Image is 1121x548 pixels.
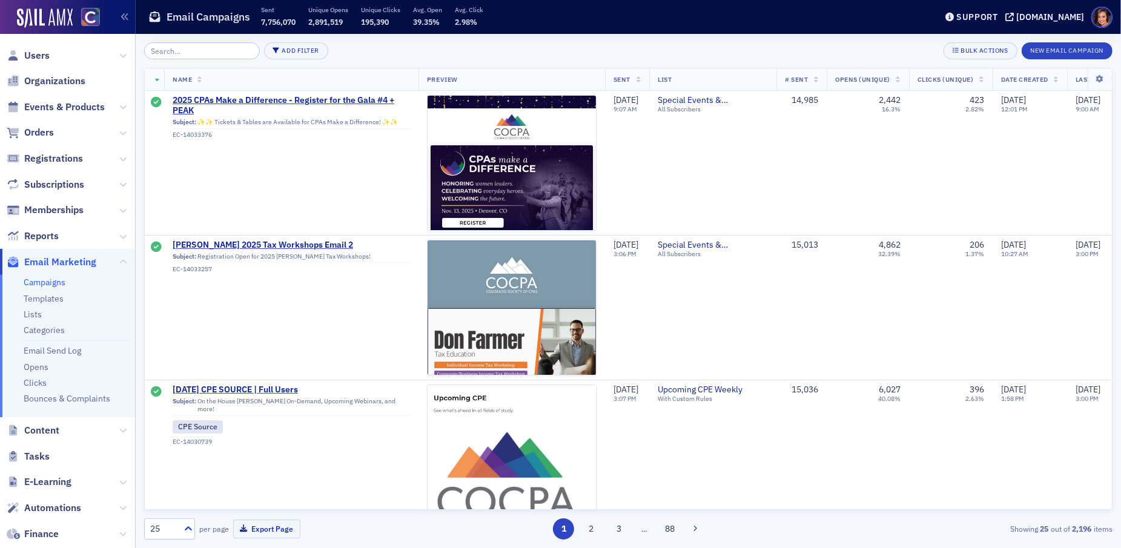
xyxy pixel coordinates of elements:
span: Email Marketing [24,256,96,269]
span: Memberships [24,203,84,217]
a: Email Marketing [7,256,96,269]
span: Subject: [173,118,196,126]
label: per page [199,523,229,534]
a: Reports [7,229,59,243]
a: Bounces & Complaints [24,393,110,404]
button: Bulk Actions [944,42,1017,59]
strong: 25 [1038,523,1051,534]
span: Tasks [24,450,50,463]
a: Finance [7,527,59,541]
div: 14,985 [785,95,818,106]
a: Special Events & Announcements [658,95,768,106]
span: [DATE] [613,384,638,395]
time: 9:00 AM [1076,105,1099,113]
span: 2,891,519 [308,17,343,27]
a: Subscriptions [7,178,84,191]
div: Sent [151,386,162,398]
span: Automations [24,501,81,515]
button: 88 [659,518,680,540]
div: Bulk Actions [961,47,1008,54]
time: 3:00 PM [1076,394,1099,403]
span: Name [173,75,192,84]
span: Preview [427,75,458,84]
div: Sent [151,97,162,109]
button: 2 [581,518,602,540]
span: E-Learning [24,475,71,489]
a: E-Learning [7,475,71,489]
div: 32.39% [878,250,901,258]
span: Profile [1091,7,1113,28]
button: [DOMAIN_NAME] [1005,13,1088,21]
div: Support [956,12,998,22]
div: With Custom Rules [658,395,768,403]
a: Opens [24,361,48,372]
div: 15,013 [785,240,818,251]
span: List [658,75,672,84]
span: # Sent [785,75,808,84]
p: Sent [261,5,296,14]
p: Unique Clicks [361,5,400,14]
a: Templates [24,293,64,304]
a: Tasks [7,450,50,463]
a: Lists [24,309,42,320]
div: 4,862 [879,240,901,251]
div: 25 [150,523,177,535]
span: Users [24,49,50,62]
span: [DATE] [1001,239,1026,250]
div: EC-14030739 [173,438,410,446]
a: Organizations [7,74,85,88]
time: 1:58 PM [1001,394,1024,403]
span: Opens (Unique) [835,75,890,84]
span: Registrations [24,152,83,165]
span: [DATE] [1001,94,1026,105]
span: [DATE] [613,239,638,250]
div: All Subscribers [658,105,768,113]
time: 10:27 AM [1001,249,1028,258]
span: 2025 CPAs Make a Difference - Register for the Gala #4 + PEAK [173,95,410,116]
time: 3:07 PM [613,394,637,403]
a: [PERSON_NAME] 2025 Tax Workshops Email 2 [173,240,410,251]
div: EC-14033257 [173,265,410,273]
div: All Subscribers [658,250,768,258]
div: 206 [970,240,984,251]
span: Events & Products [24,101,105,114]
a: Upcoming CPE Weekly [658,385,768,395]
time: 3:00 PM [1076,249,1099,258]
div: CPE Source [173,420,223,434]
span: 7,756,070 [261,17,296,27]
div: 15,036 [785,385,818,395]
span: 195,390 [361,17,389,27]
span: Date Created [1001,75,1048,84]
span: [DATE] [1076,94,1100,105]
a: Content [7,424,59,437]
div: 6,027 [879,385,901,395]
button: 1 [553,518,574,540]
p: Avg. Open [413,5,442,14]
div: Sent [151,242,162,254]
button: Add Filter [264,42,328,59]
a: Campaigns [24,277,65,288]
span: Content [24,424,59,437]
a: New Email Campaign [1022,44,1113,55]
div: 2.63% [965,395,984,403]
span: Clicks (Unique) [918,75,974,84]
span: Orders [24,126,54,139]
button: New Email Campaign [1022,42,1113,59]
span: Special Events & Announcements [658,240,768,251]
div: 2.82% [965,105,984,113]
a: Clicks [24,377,47,388]
div: 423 [970,95,984,106]
a: Events & Products [7,101,105,114]
a: Users [7,49,50,62]
span: Subject: [173,397,196,413]
div: [DOMAIN_NAME] [1016,12,1084,22]
span: [DATE] [1001,384,1026,395]
div: 16.3% [882,105,901,113]
a: [DATE] CPE SOURCE | Full Users [173,385,410,395]
a: Registrations [7,152,83,165]
a: SailAMX [17,8,73,28]
span: Subject: [173,253,196,260]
